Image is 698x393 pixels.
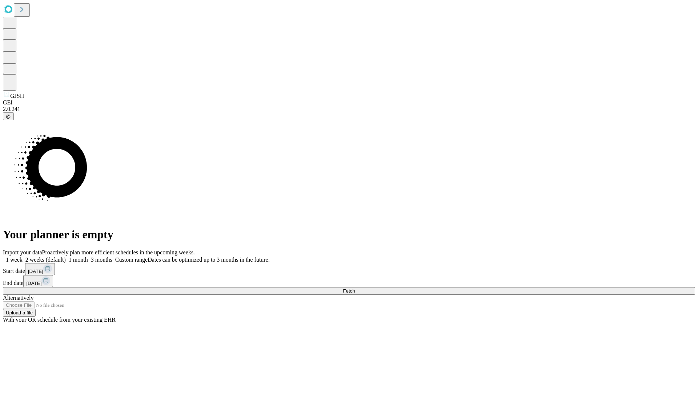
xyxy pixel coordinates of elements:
span: Proactively plan more efficient schedules in the upcoming weeks. [42,249,195,255]
span: Alternatively [3,295,33,301]
span: 3 months [91,257,112,263]
span: GJSH [10,93,24,99]
button: Fetch [3,287,695,295]
span: 1 month [69,257,88,263]
span: Fetch [343,288,355,294]
span: [DATE] [28,269,43,274]
div: Start date [3,263,695,275]
span: @ [6,114,11,119]
span: Import your data [3,249,42,255]
div: GEI [3,99,695,106]
span: With your OR schedule from your existing EHR [3,317,116,323]
span: Custom range [115,257,148,263]
button: @ [3,112,14,120]
span: [DATE] [26,281,41,286]
button: Upload a file [3,309,36,317]
span: 1 week [6,257,23,263]
button: [DATE] [23,275,53,287]
button: [DATE] [25,263,55,275]
div: 2.0.241 [3,106,695,112]
span: 2 weeks (default) [25,257,66,263]
span: Dates can be optimized up to 3 months in the future. [148,257,269,263]
div: End date [3,275,695,287]
h1: Your planner is empty [3,228,695,241]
